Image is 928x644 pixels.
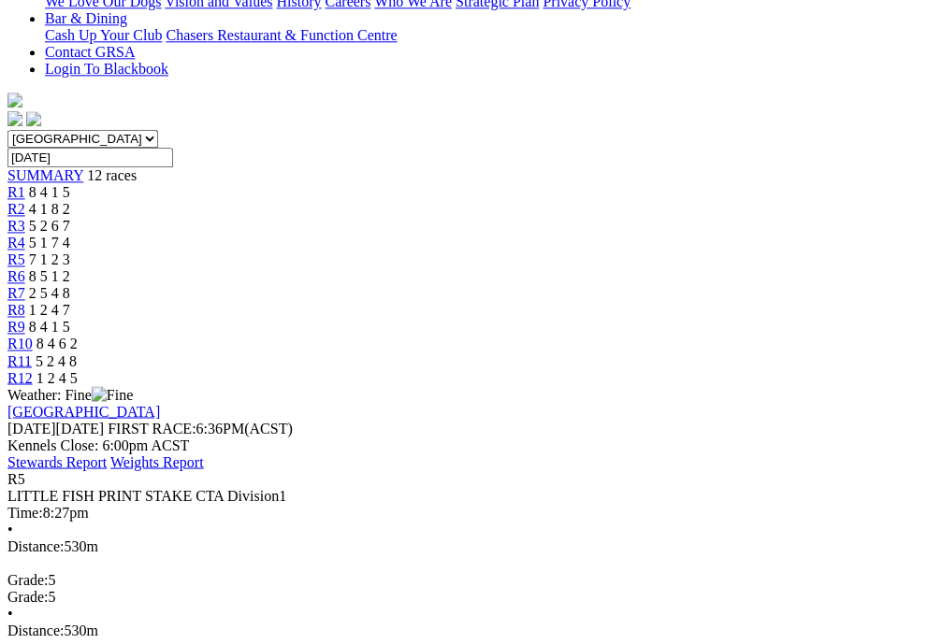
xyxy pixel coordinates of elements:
[7,319,25,335] a: R9
[108,420,293,436] span: 6:36PM(ACST)
[7,386,133,402] span: Weather: Fine
[29,201,70,217] span: 4 1 8 2
[7,537,64,553] span: Distance:
[7,571,921,588] div: 5
[29,319,70,335] span: 8 4 1 5
[29,285,70,301] span: 2 5 4 8
[7,111,22,126] img: facebook.svg
[29,268,70,284] span: 8 5 1 2
[29,184,70,200] span: 8 4 1 5
[7,352,32,368] a: R11
[7,470,25,486] span: R5
[7,201,25,217] a: R2
[7,302,25,318] a: R8
[7,436,921,453] div: Kennels Close: 6:00pm ACST
[7,622,921,638] div: 530m
[7,420,56,436] span: [DATE]
[7,420,104,436] span: [DATE]
[29,235,70,250] span: 5 1 7 4
[7,403,160,419] a: [GEOGRAPHIC_DATA]
[166,27,397,43] a: Chasers Restaurant & Function Centre
[45,61,168,77] a: Login To Blackbook
[7,537,921,554] div: 530m
[7,453,107,469] a: Stewards Report
[45,44,135,60] a: Contact GRSA
[7,235,25,250] a: R4
[7,504,921,521] div: 8:27pm
[7,251,25,267] a: R5
[110,453,204,469] a: Weights Report
[7,588,921,605] div: 5
[7,487,921,504] div: LITTLE FISH PRINT STAKE CTA Division1
[26,111,41,126] img: twitter.svg
[29,251,70,267] span: 7 1 2 3
[7,167,83,183] a: SUMMARY
[36,336,78,351] span: 8 4 6 2
[7,93,22,107] img: logo-grsa-white.png
[45,10,127,26] a: Bar & Dining
[87,167,137,183] span: 12 races
[92,386,133,403] img: Fine
[7,369,33,385] a: R12
[7,285,25,301] a: R7
[7,218,25,234] a: R3
[29,302,70,318] span: 1 2 4 7
[7,336,33,351] a: R10
[108,420,196,436] span: FIRST RACE:
[7,504,43,520] span: Time:
[36,352,77,368] span: 5 2 4 8
[45,27,162,43] a: Cash Up Your Club
[36,369,78,385] span: 1 2 4 5
[7,605,13,621] span: •
[7,571,49,587] span: Grade:
[7,588,49,604] span: Grade:
[7,184,25,200] a: R1
[7,622,64,637] span: Distance:
[7,148,173,167] input: Select date
[45,27,921,44] div: Bar & Dining
[7,268,25,284] a: R6
[29,218,70,234] span: 5 2 6 7
[7,521,13,537] span: •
